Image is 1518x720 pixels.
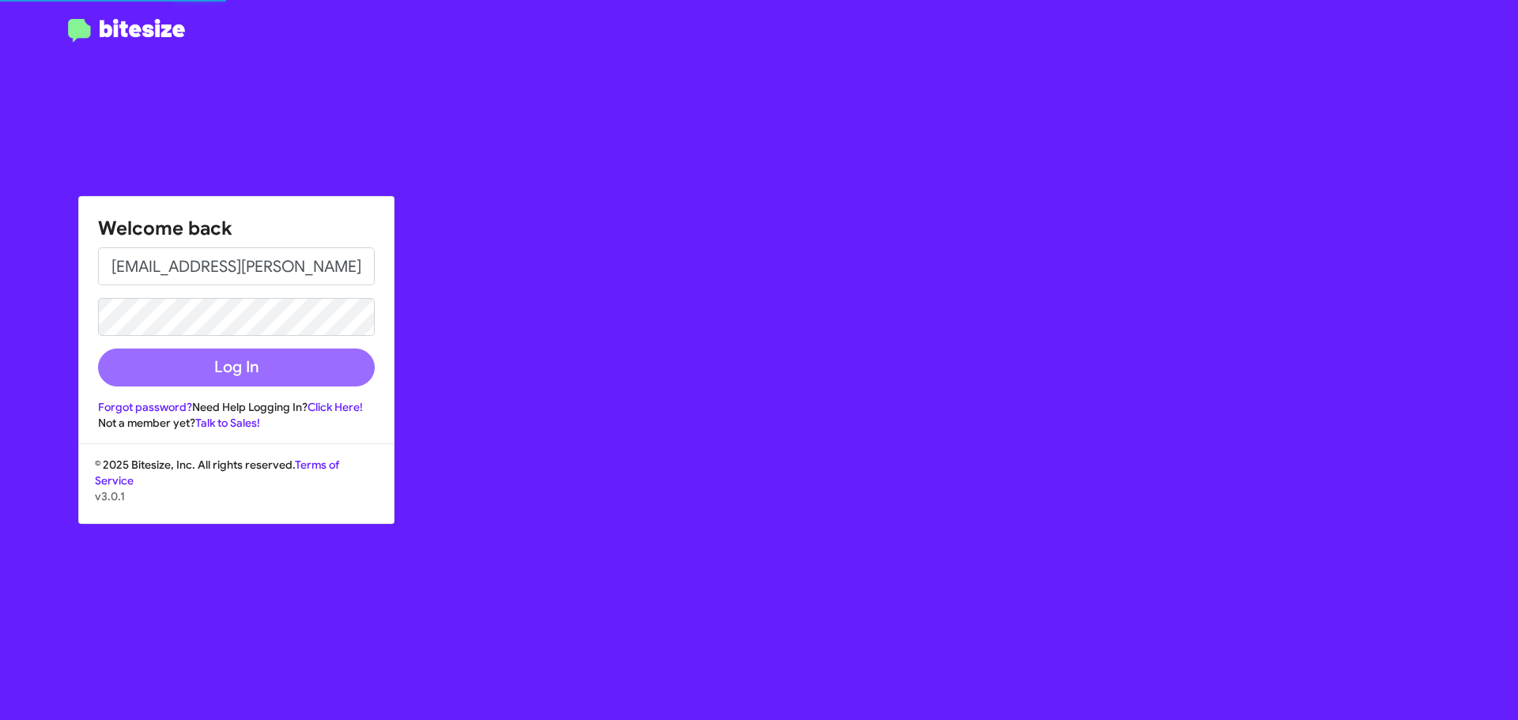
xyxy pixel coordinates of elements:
a: Click Here! [308,400,363,414]
h1: Welcome back [98,216,375,241]
div: Not a member yet? [98,415,375,431]
div: © 2025 Bitesize, Inc. All rights reserved. [79,457,394,523]
div: Need Help Logging In? [98,399,375,415]
input: Email address [98,247,375,285]
p: v3.0.1 [95,488,378,504]
button: Log In [98,349,375,386]
a: Talk to Sales! [195,416,260,430]
a: Forgot password? [98,400,192,414]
